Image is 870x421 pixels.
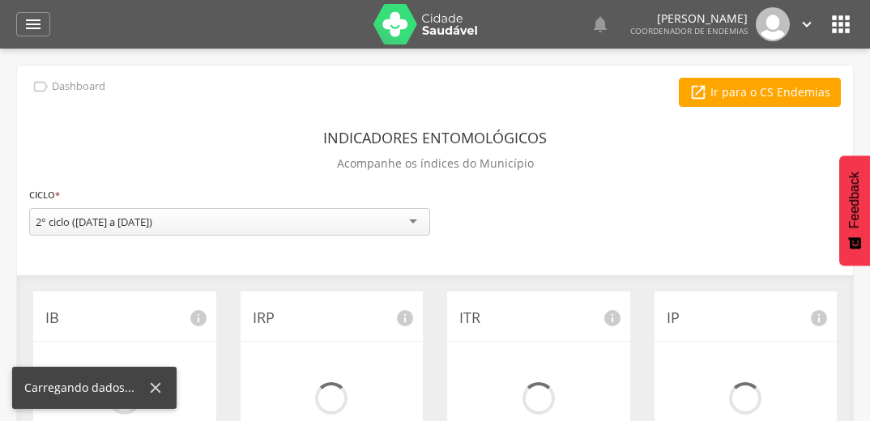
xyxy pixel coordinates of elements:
p: IRP [253,308,412,329]
p: IB [45,308,204,329]
i: info [603,308,622,328]
i:  [798,15,816,33]
p: IP [667,308,825,329]
a: Ir para o CS Endemias [679,78,841,107]
p: Dashboard [52,80,105,93]
i:  [23,15,43,34]
a:  [591,7,610,41]
i:  [828,11,854,37]
div: 2° ciclo ([DATE] a [DATE]) [36,215,152,229]
button: Feedback - Mostrar pesquisa [839,155,870,266]
i:  [689,83,707,101]
i:  [32,78,49,96]
i: info [395,308,415,328]
span: Coordenador de Endemias [630,25,748,36]
span: Feedback [847,172,862,228]
p: ITR [459,308,618,329]
i: info [189,308,208,328]
div: Carregando dados... [24,380,147,396]
p: Acompanhe os índices do Município [337,152,534,175]
p: [PERSON_NAME] [630,13,748,24]
i: info [809,308,829,328]
i:  [591,15,610,34]
label: Ciclo [29,186,60,204]
a:  [16,12,50,36]
a:  [798,7,816,41]
header: Indicadores Entomológicos [323,123,547,152]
